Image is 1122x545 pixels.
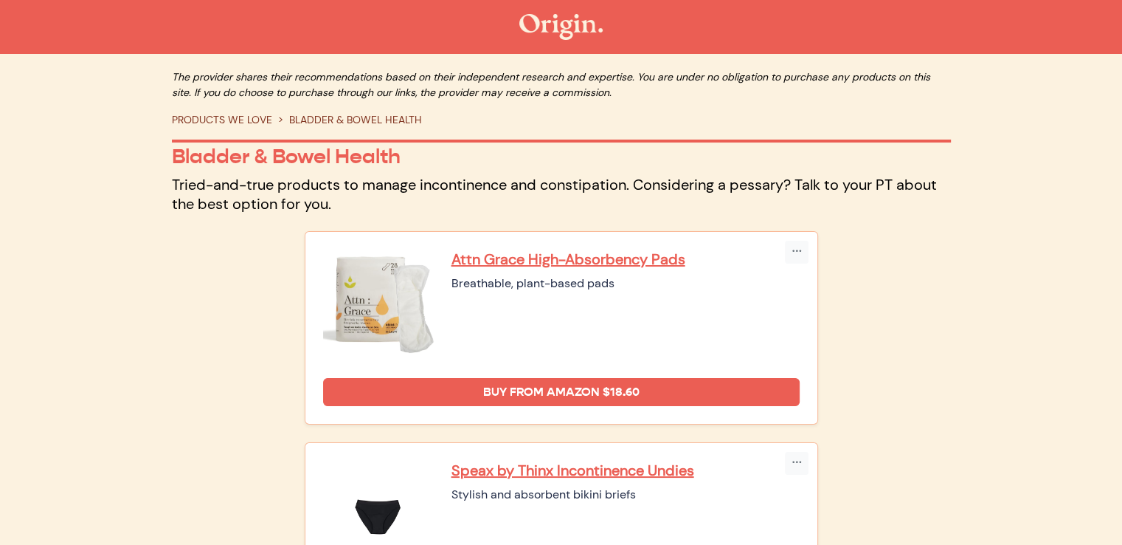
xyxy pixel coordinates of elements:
[172,69,951,100] p: The provider shares their recommendations based on their independent research and expertise. You ...
[451,275,800,292] div: Breathable, plant-based pads
[272,112,422,128] li: BLADDER & BOWEL HEALTH
[172,175,951,213] p: Tried-and-true products to manage incontinence and constipation. Considering a pessary? Talk to y...
[323,250,434,360] img: Attn Grace High-Absorbency Pads
[323,378,800,406] a: Buy from Amazon $18.60
[172,144,951,169] p: Bladder & Bowel Health
[451,461,800,480] a: Speax by Thinx Incontinence Undies
[172,113,272,126] a: PRODUCTS WE LOVE
[451,250,800,269] a: Attn Grace High-Absorbency Pads
[519,14,603,40] img: The Origin Shop
[451,486,800,504] div: Stylish and absorbent bikini briefs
